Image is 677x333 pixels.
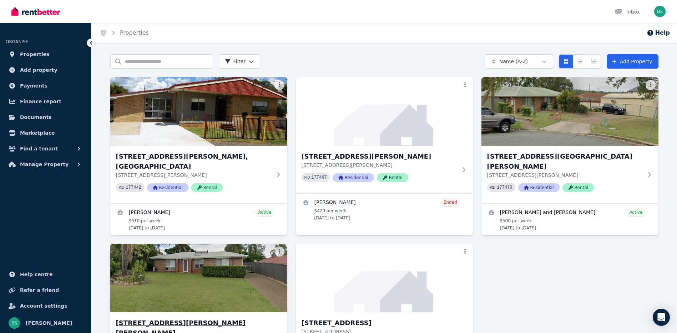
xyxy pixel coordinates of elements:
[20,160,69,169] span: Manage Property
[91,23,157,43] nav: Breadcrumb
[587,54,601,69] button: Expanded list view
[481,77,658,146] img: 28 Burgess Street, Raceview
[6,94,85,109] a: Finance report
[460,247,470,257] button: More options
[20,129,55,137] span: Marketplace
[120,29,149,36] a: Properties
[110,77,287,203] a: 20 Hayes Street, Raceview[STREET_ADDRESS][PERSON_NAME], [GEOGRAPHIC_DATA][STREET_ADDRESS][PERSON_...
[6,157,85,172] button: Manage Property
[653,309,670,326] div: Open Intercom Messenger
[20,113,52,121] span: Documents
[20,66,57,74] span: Add property
[460,80,470,90] button: More options
[499,58,528,65] span: Name (A-Z)
[654,6,666,17] img: Belinda Scott
[6,283,85,297] a: Refer a friend
[191,183,223,192] span: Rental
[562,183,594,192] span: Rental
[6,141,85,156] button: Find a tenant
[607,54,658,69] a: Add Property
[119,185,125,189] small: PID
[225,58,246,65] span: Filter
[110,204,287,235] a: View details for Casey Vainui
[219,54,261,69] button: Filter
[296,194,473,225] a: View details for Kaylah Nicol
[20,286,59,294] span: Refer a friend
[647,29,670,37] button: Help
[147,183,188,192] span: Residential
[116,151,272,172] h3: [STREET_ADDRESS][PERSON_NAME], [GEOGRAPHIC_DATA]
[487,172,643,179] p: [STREET_ADDRESS][PERSON_NAME]
[559,54,573,69] button: Card view
[110,77,287,146] img: 20 Hayes Street, Raceview
[296,77,473,146] img: 27 Thompson Street, Silkstone
[302,161,457,169] p: [STREET_ADDRESS][PERSON_NAME]
[302,151,457,161] h3: [STREET_ADDRESS][PERSON_NAME]
[311,175,327,180] code: 177467
[9,317,20,329] img: Belinda Scott
[559,54,601,69] div: View options
[6,299,85,313] a: Account settings
[116,172,272,179] p: [STREET_ADDRESS][PERSON_NAME]
[106,242,292,314] img: 39 Michels St, Ripley
[6,110,85,124] a: Documents
[20,81,47,90] span: Payments
[6,39,28,44] span: ORGANISE
[20,50,50,59] span: Properties
[518,183,560,192] span: Residential
[615,8,640,15] div: Inbox
[11,6,60,17] img: RentBetter
[20,144,58,153] span: Find a tenant
[497,185,512,190] code: 177470
[6,63,85,77] a: Add property
[333,173,374,182] span: Residential
[20,270,53,279] span: Help centre
[274,247,284,257] button: More options
[490,185,496,189] small: PID
[6,126,85,140] a: Marketplace
[296,77,473,193] a: 27 Thompson Street, Silkstone[STREET_ADDRESS][PERSON_NAME][STREET_ADDRESS][PERSON_NAME]PID 177467...
[377,173,408,182] span: Rental
[302,318,457,328] h3: [STREET_ADDRESS]
[487,151,643,172] h3: [STREET_ADDRESS][GEOGRAPHIC_DATA][PERSON_NAME]
[296,244,473,312] img: 102 Larkhill Boundary Rd, Glamorgan Vale
[6,79,85,93] a: Payments
[20,97,61,106] span: Finance report
[485,54,553,69] button: Name (A-Z)
[573,54,587,69] button: Compact list view
[20,302,67,310] span: Account settings
[274,80,284,90] button: More options
[26,319,72,327] span: [PERSON_NAME]
[646,80,656,90] button: More options
[6,267,85,282] a: Help centre
[481,204,658,235] a: View details for Linda and Stephanie Nicol
[6,47,85,61] a: Properties
[126,185,141,190] code: 177442
[481,77,658,203] a: 28 Burgess Street, Raceview[STREET_ADDRESS][GEOGRAPHIC_DATA][PERSON_NAME][STREET_ADDRESS][PERSON_...
[304,175,310,179] small: PID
